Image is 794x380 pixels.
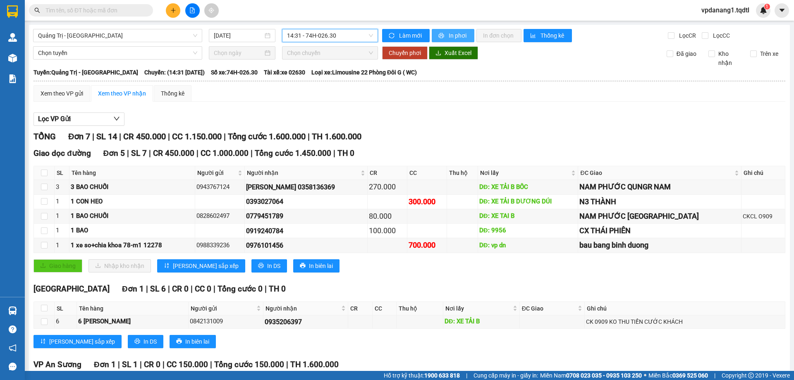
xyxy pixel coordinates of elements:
[644,374,646,377] span: ⚪️
[94,360,116,369] span: Đơn 1
[88,259,151,272] button: downloadNhập kho nhận
[445,317,518,327] div: DĐ: XE TẢI B
[466,371,467,380] span: |
[409,239,445,251] div: 700.000
[673,49,700,58] span: Đã giao
[176,338,182,345] span: printer
[45,6,143,15] input: Tìm tên, số ĐT hoặc mã đơn
[424,372,460,379] strong: 1900 633 818
[586,317,784,326] div: CK 0909 KO THU TIỀN CƯỚC KHÁCH
[189,7,195,13] span: file-add
[8,54,17,62] img: warehouse-icon
[144,68,205,77] span: Chuyến: (14:31 [DATE])
[144,360,160,369] span: CR 0
[128,335,163,348] button: printerIn DS
[432,29,474,42] button: printerIn phơi
[33,69,138,76] b: Tuyến: Quảng Trị - [GEOGRAPHIC_DATA]
[540,31,565,40] span: Thống kê
[113,115,120,122] span: down
[407,166,447,180] th: CC
[741,166,785,180] th: Ghi chú
[172,131,222,141] span: CC 1.150.000
[258,263,264,269] span: printer
[218,284,263,294] span: Tổng cước 0
[530,33,537,39] span: bar-chart
[579,196,740,208] div: N3 THÀNH
[49,337,115,346] span: [PERSON_NAME] sắp xếp
[757,49,782,58] span: Trên xe
[33,148,91,158] span: Giao dọc đường
[8,33,17,42] img: warehouse-icon
[56,241,68,251] div: 1
[265,317,347,327] div: 0935206397
[255,148,331,158] span: Tổng cước 1.450.000
[204,3,219,18] button: aim
[775,3,789,18] button: caret-down
[191,284,193,294] span: |
[479,226,577,236] div: DĐ: 9956
[311,68,417,77] span: Loại xe: Limousine 22 Phòng Đôi G ( WC)
[9,363,17,370] span: message
[55,166,69,180] th: SL
[7,5,18,18] img: logo-vxr
[579,239,740,251] div: bau bang binh duong
[127,148,129,158] span: |
[309,261,333,270] span: In biên lai
[397,302,443,315] th: Thu hộ
[191,304,255,313] span: Người gửi
[409,196,445,208] div: 300.000
[228,131,306,141] span: Tổng cước 1.600.000
[369,181,406,193] div: 270.000
[210,360,212,369] span: |
[522,304,576,313] span: ĐC Giao
[167,360,208,369] span: CC 150.000
[224,131,226,141] span: |
[92,131,94,141] span: |
[479,211,577,221] div: DĐ: XE TAI B
[648,371,708,380] span: Miền Bắc
[33,259,82,272] button: uploadGiao hàng
[566,372,642,379] strong: 0708 023 035 - 0935 103 250
[438,33,445,39] span: printer
[122,360,138,369] span: SL 1
[447,166,478,180] th: Thu hộ
[164,263,170,269] span: sort-ascending
[764,4,770,10] sup: 1
[196,148,198,158] span: |
[38,114,71,124] span: Lọc VP Gửi
[269,284,286,294] span: TH 0
[68,131,90,141] span: Đơn 7
[251,148,253,158] span: |
[196,182,243,192] div: 0943767124
[247,168,359,177] span: Người nhận
[246,240,366,251] div: 0976101456
[71,226,194,236] div: 1 BAO
[695,5,756,15] span: vpdanang1.tqdtl
[246,196,366,207] div: 0393027064
[337,148,354,158] span: TH 0
[122,284,144,294] span: Đơn 1
[196,211,243,221] div: 0828602497
[33,131,56,141] span: TỔNG
[56,317,75,327] div: 6
[123,131,166,141] span: CR 450.000
[56,226,68,236] div: 1
[476,29,521,42] button: In đơn chọn
[41,89,83,98] div: Xem theo VP gửi
[153,148,194,158] span: CR 450.000
[149,148,151,158] span: |
[214,31,263,40] input: 11/09/2025
[9,344,17,352] span: notification
[69,166,195,180] th: Tên hàng
[760,7,767,14] img: icon-new-feature
[33,360,81,369] span: VP An Sương
[287,29,373,42] span: 14:31 - 74H-026.30
[33,335,122,348] button: sort-ascending[PERSON_NAME] sắp xếp
[290,360,339,369] span: TH 1.600.000
[312,131,361,141] span: TH 1.600.000
[197,168,236,177] span: Người gửi
[267,261,280,270] span: In DS
[449,31,468,40] span: In phơi
[40,338,46,345] span: sort-ascending
[743,212,783,221] div: CKCL O909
